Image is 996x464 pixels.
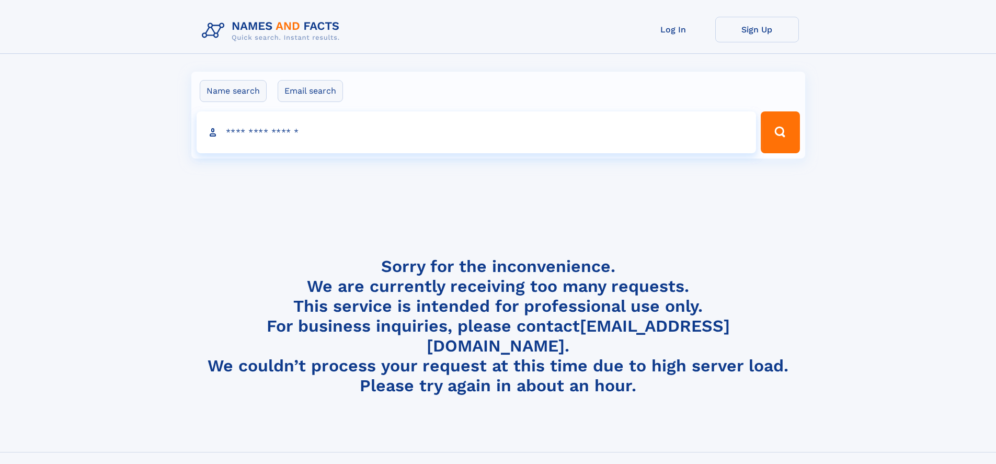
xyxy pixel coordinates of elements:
[197,111,757,153] input: search input
[198,256,799,396] h4: Sorry for the inconvenience. We are currently receiving too many requests. This service is intend...
[761,111,799,153] button: Search Button
[200,80,267,102] label: Name search
[198,17,348,45] img: Logo Names and Facts
[278,80,343,102] label: Email search
[632,17,715,42] a: Log In
[427,316,730,356] a: [EMAIL_ADDRESS][DOMAIN_NAME]
[715,17,799,42] a: Sign Up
